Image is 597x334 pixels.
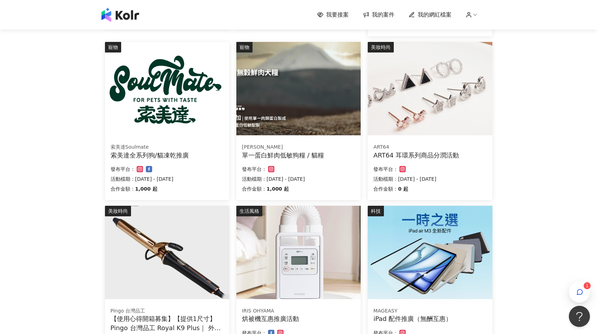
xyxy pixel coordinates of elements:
[373,175,486,183] p: 活動檔期：[DATE] - [DATE]
[105,42,229,135] img: 索美達凍乾生食
[242,165,267,173] p: 發布平台：
[372,11,394,19] span: 我的案件
[409,11,452,19] a: 我的網紅檔案
[135,185,157,193] p: 1,000 起
[373,314,486,323] div: iPad 配件推廣（無酬互惠）
[317,11,349,19] a: 我要接案
[111,144,224,151] div: 索美達Soulmate
[373,144,486,151] div: ART64
[569,306,590,327] iframe: Help Scout Beacon - Open
[111,151,224,160] div: 索美達全系列狗/貓凍乾推廣
[101,8,139,22] img: logo
[363,11,394,19] a: 我的案件
[326,11,349,19] span: 我要接案
[584,282,591,289] sup: 1
[569,282,590,303] button: 1
[368,206,384,216] div: 科技
[373,185,398,193] p: 合作金額：
[398,185,408,193] p: 0 起
[105,206,229,299] img: Pingo 台灣品工 Royal K9 Plus｜ 外噴式負離子加長電棒-革命進化款
[236,206,262,216] div: 生活風格
[242,151,355,160] div: 單一蛋白鮮肉低敏狗糧 / 貓糧
[368,42,394,52] div: 美妝時尚
[242,308,355,315] div: IRIS OHYAMA
[586,283,589,288] span: 1
[368,206,492,299] img: iPad 全系列配件
[111,175,224,183] p: 活動檔期：[DATE] - [DATE]
[111,165,135,173] p: 發布平台：
[368,42,492,135] img: 耳環系列銀飾
[111,308,224,315] div: Pingo 台灣品工
[236,206,361,299] img: 強力烘被機 FK-H1
[242,185,267,193] p: 合作金額：
[373,151,486,160] div: ART64 耳環系列商品分潤活動
[105,42,121,52] div: 寵物
[111,185,135,193] p: 合作金額：
[267,185,289,193] p: 1,000 起
[242,144,355,151] div: [PERSON_NAME]
[373,308,486,315] div: MAGEASY
[111,314,224,332] div: 【使用心得開箱募集】【提供1尺寸】 Pingo 台灣品工 Royal K9 Plus｜ 外噴式負離子加長電棒-革命進化款
[373,165,398,173] p: 發布平台：
[418,11,452,19] span: 我的網紅檔案
[242,175,355,183] p: 活動檔期：[DATE] - [DATE]
[105,206,131,216] div: 美妝時尚
[236,42,253,52] div: 寵物
[242,314,355,323] div: 烘被機互惠推廣活動
[236,42,361,135] img: ⭐單一蛋白鮮肉低敏狗糧 / 貓糧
